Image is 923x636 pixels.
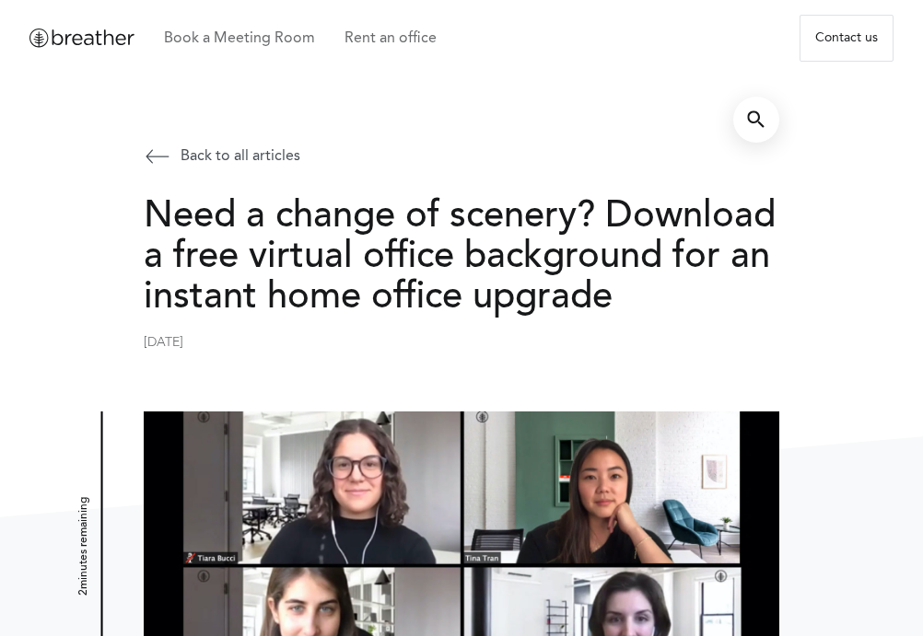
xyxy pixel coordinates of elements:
h2: Need a change of scenery? Download a free virtual office background for an instant home office up... [144,197,779,318]
span: Back to all articles [181,145,300,168]
span: 2 [78,589,89,596]
a: Back to all articles [144,138,300,175]
time: [DATE] [144,333,183,353]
